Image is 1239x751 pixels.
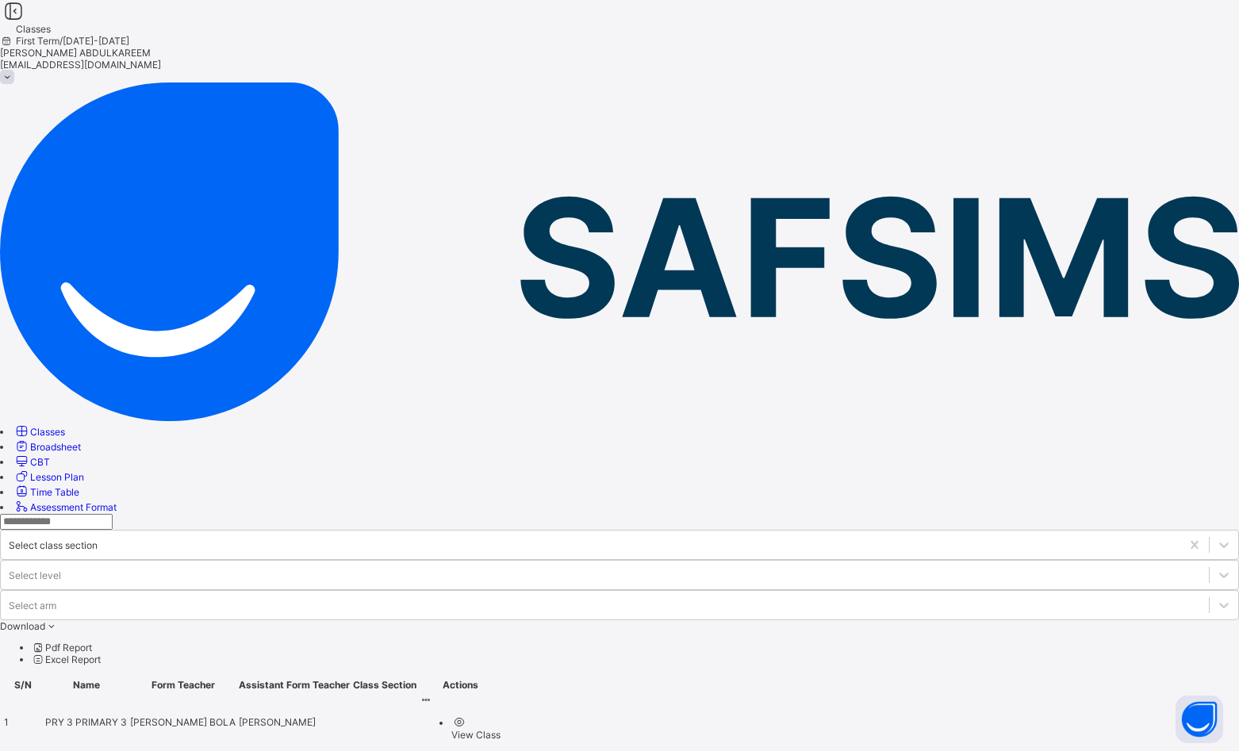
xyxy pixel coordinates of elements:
[13,501,117,513] a: Assessment Format
[13,456,50,468] a: CBT
[129,678,236,692] th: Form Teacher
[13,426,65,438] a: Classes
[13,471,84,483] a: Lesson Plan
[30,426,65,438] span: Classes
[13,486,79,498] a: Time Table
[13,441,81,453] a: Broadsheet
[9,538,98,550] div: Select class section
[9,599,56,611] div: Select arm
[32,642,1239,653] li: dropdown-list-item-null-0
[352,678,417,692] th: Class Section
[3,693,43,751] td: 1
[30,456,50,468] span: CBT
[419,678,501,692] th: Actions
[9,569,61,580] div: Select level
[30,441,81,453] span: Broadsheet
[238,678,351,692] th: Assistant Form Teacher
[75,716,127,728] span: PRIMARY 3
[44,678,128,692] th: Name
[16,23,51,35] span: Classes
[130,716,236,728] span: [PERSON_NAME] BOLA
[1176,695,1223,743] button: Open asap
[30,501,117,513] span: Assessment Format
[451,729,501,741] div: View Class
[30,471,84,483] span: Lesson Plan
[3,678,43,692] th: S/N
[45,716,75,728] span: PRY 3
[30,486,79,498] span: Time Table
[32,653,1239,665] li: dropdown-list-item-null-1
[239,716,350,728] span: [PERSON_NAME]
